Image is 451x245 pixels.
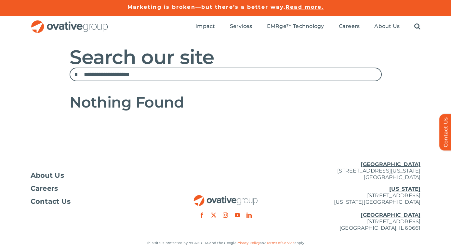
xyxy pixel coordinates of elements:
[195,23,215,30] a: Impact
[31,172,64,179] span: About Us
[246,213,252,218] a: linkedin
[31,198,71,205] span: Contact Us
[211,213,216,218] a: twitter
[70,68,83,81] input: Search
[230,23,252,30] a: Services
[291,161,421,181] p: [STREET_ADDRESS][US_STATE] [GEOGRAPHIC_DATA]
[193,194,258,200] a: OG_Full_horizontal_RGB
[361,212,420,218] u: [GEOGRAPHIC_DATA]
[31,185,58,192] span: Careers
[374,23,400,30] a: About Us
[285,4,324,10] a: Read more.
[31,198,161,205] a: Contact Us
[70,47,382,68] h1: Search our site
[235,213,240,218] a: youtube
[31,185,161,192] a: Careers
[223,213,228,218] a: instagram
[236,241,260,245] a: Privacy Policy
[267,23,324,30] a: EMRge™ Technology
[291,186,421,231] p: [STREET_ADDRESS] [US_STATE][GEOGRAPHIC_DATA] [STREET_ADDRESS] [GEOGRAPHIC_DATA], IL 60661
[267,241,295,245] a: Terms of Service
[31,172,161,205] nav: Footer Menu
[339,23,360,30] a: Careers
[31,19,109,26] a: OG_Full_horizontal_RGB
[127,4,286,10] a: Marketing is broken—but there’s a better way.
[70,68,382,81] input: Search...
[195,16,420,37] nav: Menu
[414,23,420,30] a: Search
[31,172,161,179] a: About Us
[389,186,420,192] u: [US_STATE]
[70,94,382,110] p: Nothing Found
[199,213,205,218] a: facebook
[361,161,420,167] u: [GEOGRAPHIC_DATA]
